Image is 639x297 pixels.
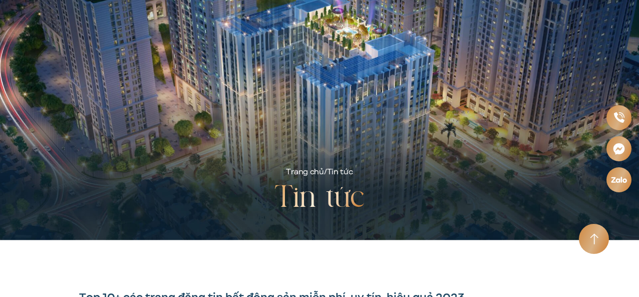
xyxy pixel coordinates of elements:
[613,112,624,123] img: Phone icon
[610,176,627,183] img: Zalo icon
[327,166,353,177] span: Tin tức
[612,142,625,155] img: Messenger icon
[286,166,353,178] div: /
[590,233,598,245] img: Arrow icon
[274,178,365,218] h2: Tin tức
[286,166,324,177] a: Trang chủ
